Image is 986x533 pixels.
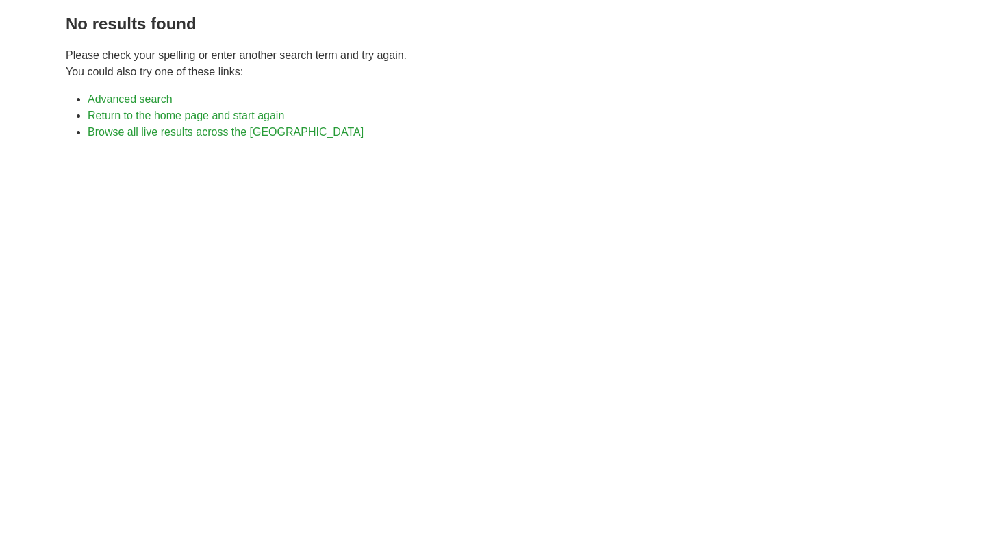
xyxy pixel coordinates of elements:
a: Browse all live results across the [GEOGRAPHIC_DATA] [88,126,364,138]
h1: No results found [66,12,920,36]
a: Advanced search [88,93,173,105]
p: Please check your spelling or enter another search term and try again. You could also try one of ... [66,47,920,80]
a: Return to the home page and start again [88,110,284,121]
